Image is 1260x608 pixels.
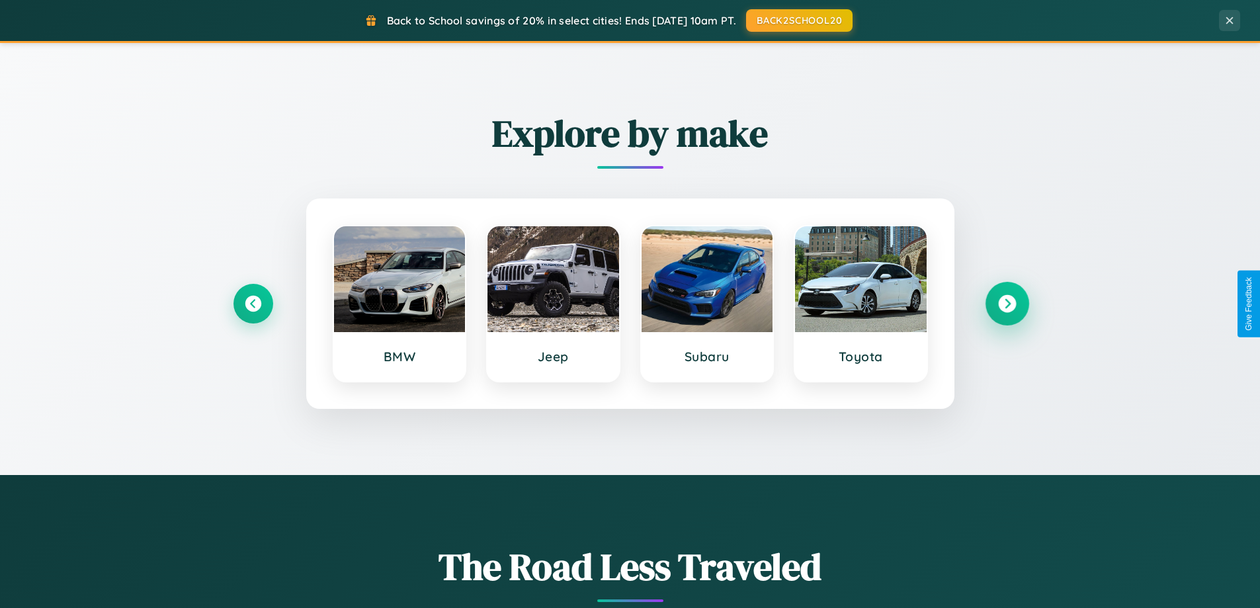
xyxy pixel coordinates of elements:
[746,9,853,32] button: BACK2SCHOOL20
[233,541,1027,592] h1: The Road Less Traveled
[387,14,736,27] span: Back to School savings of 20% in select cities! Ends [DATE] 10am PT.
[1244,277,1253,331] div: Give Feedback
[501,349,606,365] h3: Jeep
[233,108,1027,159] h2: Explore by make
[655,349,760,365] h3: Subaru
[347,349,452,365] h3: BMW
[808,349,913,365] h3: Toyota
